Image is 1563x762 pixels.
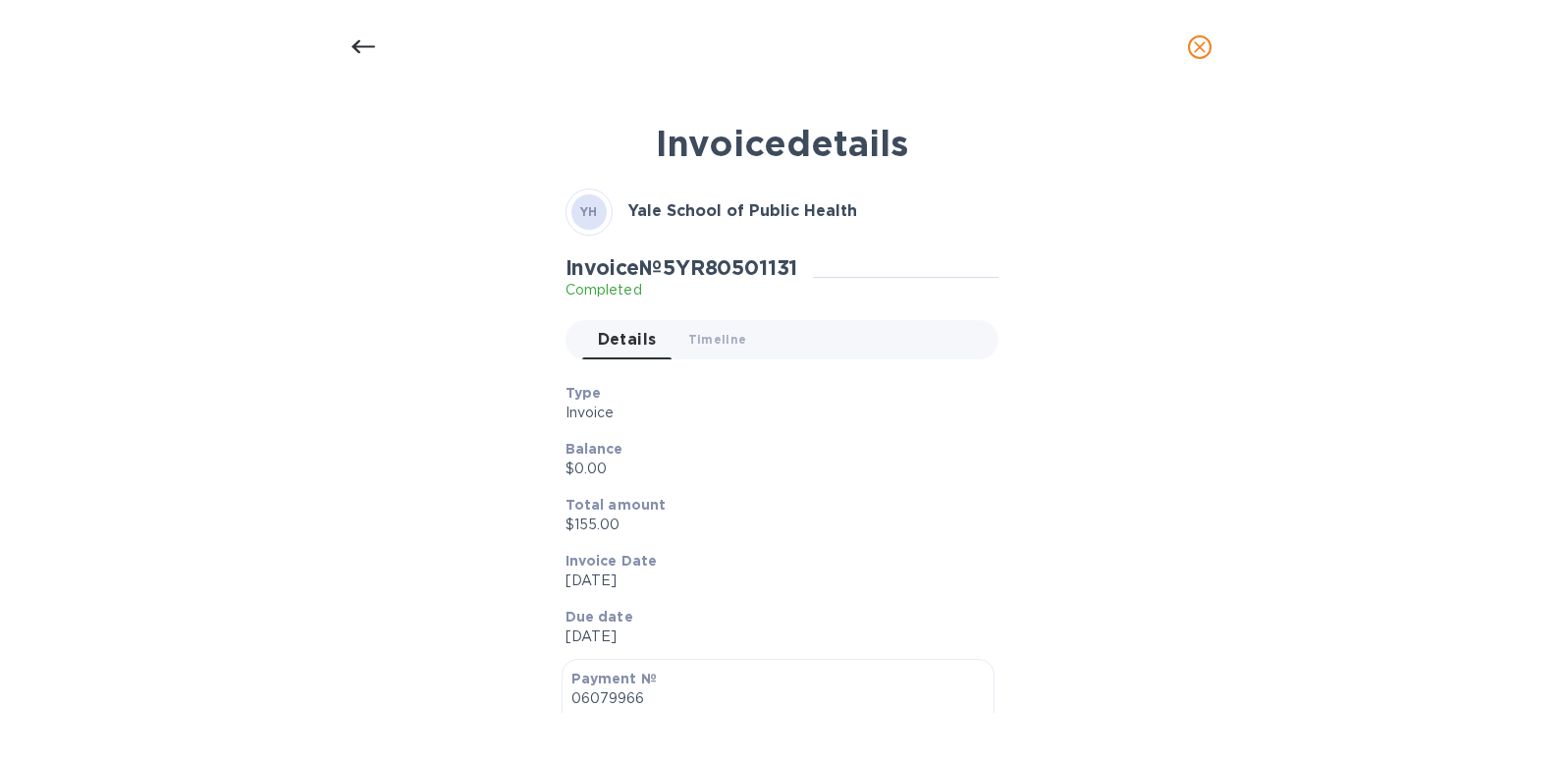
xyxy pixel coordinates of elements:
[580,204,598,219] b: YH
[656,122,908,165] b: Invoice details
[688,329,747,350] span: Timeline
[1176,24,1223,71] button: close
[566,515,983,535] p: $155.00
[571,688,985,709] p: 06079966
[566,459,983,479] p: $0.00
[598,326,657,354] span: Details
[566,609,633,625] b: Due date
[571,671,657,686] b: Payment №
[566,280,798,300] p: Completed
[566,571,983,591] p: [DATE]
[628,201,857,220] b: Yale School of Public Health
[566,385,602,401] b: Type
[566,497,667,513] b: Total amount
[566,441,623,457] b: Balance
[566,255,798,280] h2: Invoice № 5YR80501131
[566,553,658,569] b: Invoice Date
[566,403,983,423] p: Invoice
[566,626,983,647] p: [DATE]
